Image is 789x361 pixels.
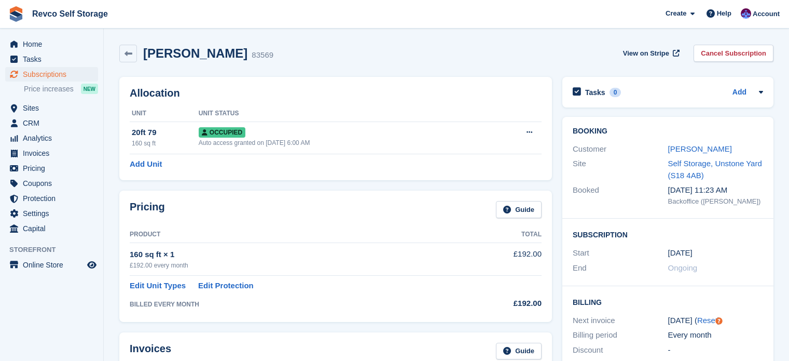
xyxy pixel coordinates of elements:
[23,161,85,176] span: Pricing
[252,49,273,61] div: 83569
[573,262,668,274] div: End
[23,258,85,272] span: Online Store
[496,343,542,360] a: Guide
[697,316,717,325] a: Reset
[23,37,85,51] span: Home
[5,116,98,130] a: menu
[5,146,98,161] a: menu
[199,138,486,148] div: Auto access granted on [DATE] 6:00 AM
[5,206,98,221] a: menu
[5,101,98,115] a: menu
[465,243,542,275] td: £192.00
[23,146,85,161] span: Invoices
[130,300,465,309] div: BILLED EVERY MONTH
[23,52,85,66] span: Tasks
[24,84,74,94] span: Price increases
[573,158,668,181] div: Site
[573,247,668,259] div: Start
[130,87,542,99] h2: Allocation
[130,201,165,218] h2: Pricing
[717,8,731,19] span: Help
[668,247,693,259] time: 2025-06-01 00:00:00 UTC
[9,245,103,255] span: Storefront
[199,127,245,138] span: Occupied
[623,48,669,59] span: View on Stripe
[24,83,98,95] a: Price increases NEW
[573,127,763,136] h2: Booking
[130,105,199,122] th: Unit
[81,84,98,94] div: NEW
[5,37,98,51] a: menu
[668,196,764,207] div: Backoffice ([PERSON_NAME])
[23,221,85,236] span: Capital
[5,131,98,145] a: menu
[573,297,763,307] h2: Billing
[5,67,98,82] a: menu
[5,258,98,272] a: menu
[668,315,764,327] div: [DATE] ( )
[23,206,85,221] span: Settings
[619,45,682,62] a: View on Stripe
[573,184,668,206] div: Booked
[198,280,254,292] a: Edit Protection
[573,143,668,155] div: Customer
[465,298,542,310] div: £192.00
[5,191,98,206] a: menu
[668,144,732,153] a: [PERSON_NAME]
[5,52,98,66] a: menu
[465,226,542,243] th: Total
[732,87,746,99] a: Add
[668,159,762,180] a: Self Storage, Unstone Yard (S18 4AB)
[668,184,764,196] div: [DATE] 11:23 AM
[132,127,199,139] div: 20ft 79
[130,261,465,270] div: £192.00 every month
[5,176,98,191] a: menu
[132,139,199,148] div: 160 sq ft
[130,280,186,292] a: Edit Unit Types
[668,344,764,356] div: -
[753,9,780,19] span: Account
[573,344,668,356] div: Discount
[23,67,85,82] span: Subscriptions
[573,229,763,239] h2: Subscription
[573,329,668,341] div: Billing period
[23,116,85,130] span: CRM
[694,45,773,62] a: Cancel Subscription
[668,263,698,272] span: Ongoing
[573,315,668,327] div: Next invoice
[714,316,724,326] div: Tooltip anchor
[5,221,98,236] a: menu
[143,46,247,60] h2: [PERSON_NAME]
[28,5,112,22] a: Revco Self Storage
[130,343,171,360] h2: Invoices
[199,105,486,122] th: Unit Status
[741,8,751,19] img: Lianne Revell
[8,6,24,22] img: stora-icon-8386f47178a22dfd0bd8f6a31ec36ba5ce8667c1dd55bd0f319d3a0aa187defe.svg
[496,201,542,218] a: Guide
[86,259,98,271] a: Preview store
[585,88,605,97] h2: Tasks
[610,88,621,97] div: 0
[23,176,85,191] span: Coupons
[130,158,162,170] a: Add Unit
[130,226,465,243] th: Product
[23,131,85,145] span: Analytics
[130,249,465,261] div: 160 sq ft × 1
[23,191,85,206] span: Protection
[668,329,764,341] div: Every month
[23,101,85,115] span: Sites
[5,161,98,176] a: menu
[666,8,686,19] span: Create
